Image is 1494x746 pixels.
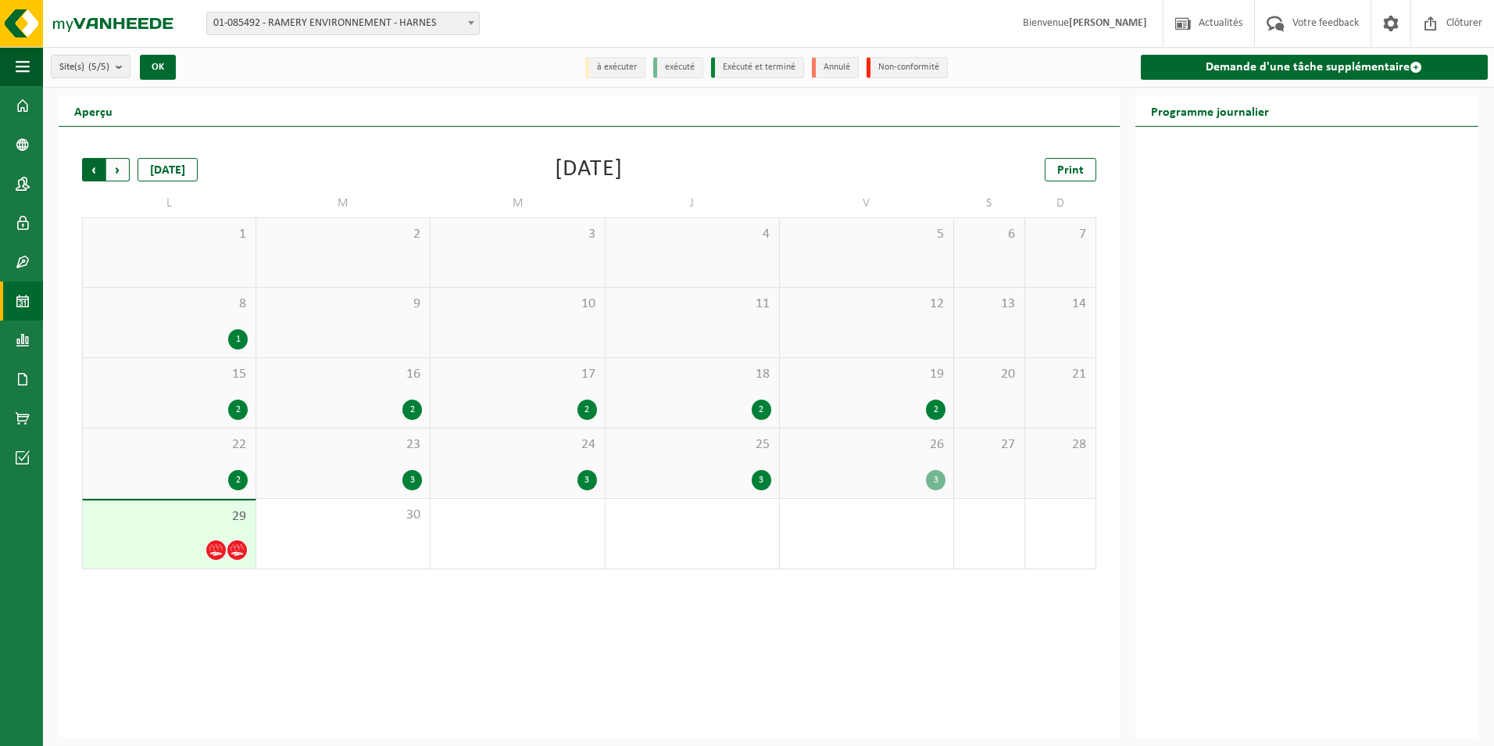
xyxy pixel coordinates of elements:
[1069,17,1147,29] strong: [PERSON_NAME]
[106,158,130,181] span: Suivant
[264,436,422,454] span: 23
[207,13,479,34] span: 01-085492 - RAMERY ENVIRONNEMENT - HARNES
[140,55,176,80] button: OK
[59,56,109,79] span: Site(s)
[577,400,597,420] div: 2
[926,470,945,490] div: 3
[138,158,198,181] div: [DATE]
[1057,164,1084,177] span: Print
[438,226,596,243] span: 3
[1033,296,1088,313] span: 14
[653,57,703,78] li: exécuté
[780,189,954,217] td: V
[264,226,422,243] span: 2
[812,57,859,78] li: Annulé
[264,507,422,524] span: 30
[91,436,248,454] span: 22
[264,296,422,313] span: 9
[438,366,596,383] span: 17
[228,400,248,420] div: 2
[88,62,109,72] count: (5/5)
[256,189,431,217] td: M
[91,226,248,243] span: 1
[954,189,1025,217] td: S
[577,470,597,490] div: 3
[585,57,645,78] li: à exécuter
[51,55,130,78] button: Site(s)(5/5)
[82,189,256,217] td: L
[788,226,945,243] span: 5
[788,436,945,454] span: 26
[91,296,248,313] span: 8
[264,366,422,383] span: 16
[438,436,596,454] span: 24
[1025,189,1096,217] td: D
[402,400,422,420] div: 2
[228,329,248,350] div: 1
[438,296,596,313] span: 10
[711,57,804,78] li: Exécuté et terminé
[613,226,771,243] span: 4
[555,158,623,181] div: [DATE]
[59,95,128,126] h2: Aperçu
[752,400,771,420] div: 2
[752,470,771,490] div: 3
[788,296,945,313] span: 12
[962,296,1017,313] span: 13
[431,189,605,217] td: M
[962,226,1017,243] span: 6
[1141,55,1488,80] a: Demande d'une tâche supplémentaire
[926,400,945,420] div: 2
[867,57,948,78] li: Non-conformité
[228,470,248,490] div: 2
[206,12,480,35] span: 01-085492 - RAMERY ENVIRONNEMENT - HARNES
[613,296,771,313] span: 11
[606,189,780,217] td: J
[1033,226,1088,243] span: 7
[1033,366,1088,383] span: 21
[1045,158,1096,181] a: Print
[1033,436,1088,454] span: 28
[962,436,1017,454] span: 27
[91,508,248,525] span: 29
[962,366,1017,383] span: 20
[613,436,771,454] span: 25
[1135,95,1285,126] h2: Programme journalier
[91,366,248,383] span: 15
[402,470,422,490] div: 3
[613,366,771,383] span: 18
[788,366,945,383] span: 19
[82,158,105,181] span: Précédent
